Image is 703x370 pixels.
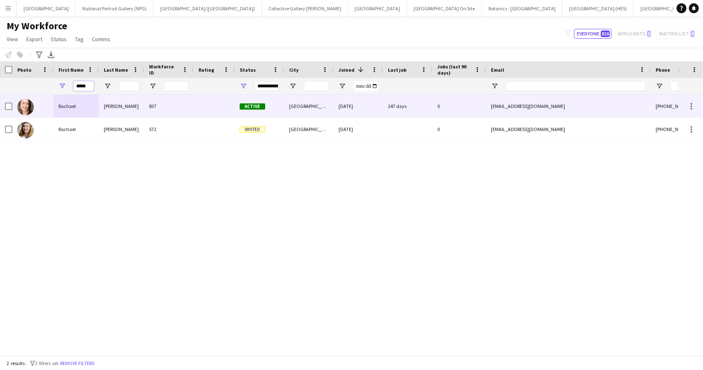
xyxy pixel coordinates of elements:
[432,95,486,117] div: 0
[240,67,256,73] span: Status
[407,0,482,16] button: [GEOGRAPHIC_DATA] On Site
[574,29,612,39] button: Everyone816
[99,118,144,141] div: [PERSON_NAME]
[23,34,46,44] a: Export
[7,20,67,32] span: My Workforce
[104,82,111,90] button: Open Filter Menu
[72,34,87,44] a: Tag
[339,82,346,90] button: Open Filter Menu
[432,118,486,141] div: 0
[26,35,42,43] span: Export
[491,67,504,73] span: Email
[482,0,563,16] button: Botanics - [GEOGRAPHIC_DATA]
[54,118,99,141] div: Rachael
[334,118,383,141] div: [DATE]
[34,50,44,60] app-action-btn: Advanced filters
[284,118,334,141] div: [GEOGRAPHIC_DATA]
[164,81,189,91] input: Workforce ID Filter Input
[154,0,262,16] button: [GEOGRAPHIC_DATA] ([GEOGRAPHIC_DATA])
[486,118,651,141] div: [EMAIL_ADDRESS][DOMAIN_NAME]
[73,81,94,91] input: First Name Filter Input
[99,95,144,117] div: [PERSON_NAME]
[51,35,67,43] span: Status
[3,34,21,44] a: View
[58,67,84,73] span: First Name
[353,81,378,91] input: Joined Filter Input
[17,99,34,115] img: Rachael Caulton
[17,67,31,73] span: Photo
[240,82,247,90] button: Open Filter Menu
[17,122,34,138] img: Rachael Anderson
[289,82,297,90] button: Open Filter Menu
[383,95,432,117] div: 247 days
[144,118,194,141] div: 572
[58,82,66,90] button: Open Filter Menu
[486,95,651,117] div: [EMAIL_ADDRESS][DOMAIN_NAME]
[58,359,96,368] button: Remove filters
[656,82,663,90] button: Open Filter Menu
[104,67,128,73] span: Last Name
[437,63,471,76] span: Jobs (last 90 days)
[563,0,634,16] button: [GEOGRAPHIC_DATA] (HES)
[89,34,114,44] a: Comms
[35,360,58,366] span: 2 filters set
[348,0,407,16] button: [GEOGRAPHIC_DATA]
[199,67,214,73] span: Rating
[92,35,110,43] span: Comms
[262,0,348,16] button: Collective Gallery [PERSON_NAME]
[601,30,610,37] span: 816
[339,67,355,73] span: Joined
[289,67,299,73] span: City
[240,126,265,133] span: Invited
[284,95,334,117] div: [GEOGRAPHIC_DATA]
[506,81,646,91] input: Email Filter Input
[76,0,154,16] button: National Portrait Gallery (NPG)
[75,35,84,43] span: Tag
[47,34,70,44] a: Status
[491,82,498,90] button: Open Filter Menu
[388,67,406,73] span: Last job
[304,81,329,91] input: City Filter Input
[119,81,139,91] input: Last Name Filter Input
[149,82,156,90] button: Open Filter Menu
[240,103,265,110] span: Active
[7,35,18,43] span: View
[656,67,670,73] span: Phone
[144,95,194,117] div: 837
[149,63,179,76] span: Workforce ID
[54,95,99,117] div: Rachael
[46,50,56,60] app-action-btn: Export XLSX
[334,95,383,117] div: [DATE]
[17,0,76,16] button: [GEOGRAPHIC_DATA]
